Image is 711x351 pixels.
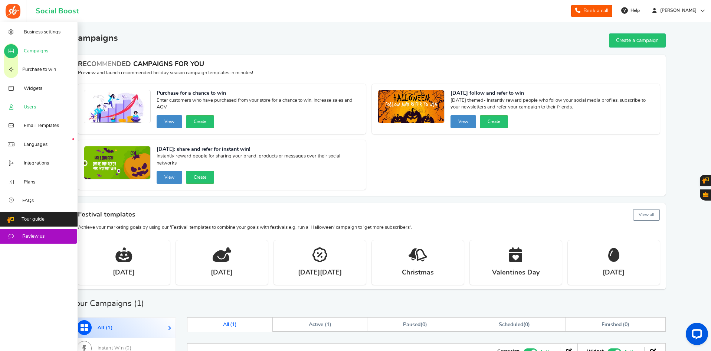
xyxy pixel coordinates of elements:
[700,189,711,201] button: Gratisfaction
[157,115,182,128] button: View
[84,146,150,180] img: Recommended Campaigns
[22,66,56,73] span: Purchase to win
[72,300,144,307] h2: Your Campaigns ( )
[525,322,528,327] span: 0
[157,97,360,112] span: Enter customers who have purchased from your store for a chance to win. Increase sales and AOV
[618,4,643,16] a: Help
[24,29,60,36] span: Business settings
[422,322,425,327] span: 0
[402,268,434,277] strong: Christmas
[78,208,660,222] h4: Festival templates
[211,268,233,277] strong: [DATE]
[186,115,214,128] button: Create
[492,268,540,277] strong: Valentines Day
[127,346,130,351] span: 0
[6,4,20,19] img: Social Boost
[602,322,629,327] span: Finished ( )
[625,322,628,327] span: 0
[657,7,699,14] span: [PERSON_NAME]
[378,90,444,124] img: Recommended Campaigns
[78,224,660,231] p: Achieve your marketing goals by using our 'Festival' templates to combine your goals with festiva...
[98,346,132,351] span: Instant Win ( )
[327,322,330,327] span: 1
[108,325,111,330] span: 1
[22,233,45,240] span: Review us
[186,171,214,184] button: Create
[78,61,660,68] h4: RECOMMENDED CAMPAIGNS FOR YOU
[157,171,182,184] button: View
[157,153,360,168] span: Instantly reward people for sharing your brand, products or messages over their social networks
[72,138,74,140] em: New
[480,115,508,128] button: Create
[22,216,45,223] span: Tour guide
[680,320,711,351] iframe: LiveChat chat widget
[24,104,36,111] span: Users
[22,198,34,204] span: FAQs
[629,7,640,14] span: Help
[24,160,49,167] span: Integrations
[309,322,332,327] span: Active ( )
[24,85,42,92] span: Widgets
[499,322,530,327] span: ( )
[603,268,625,277] strong: [DATE]
[84,90,150,124] img: Recommended Campaigns
[78,70,660,77] p: Preview and launch recommended holiday season campaign templates in minutes!
[450,90,654,97] strong: [DATE] follow and refer to win
[24,142,47,148] span: Languages
[24,48,48,55] span: Campaigns
[499,322,523,327] span: Scheduled
[232,322,235,327] span: 1
[609,33,666,48] a: Create a campaign
[72,33,118,43] h2: Campaigns
[403,322,427,327] span: ( )
[298,268,342,277] strong: [DATE][DATE]
[223,322,237,327] span: All ( )
[157,146,360,153] strong: [DATE]: share and refer for instant win!
[571,5,612,17] a: Book a call
[137,299,141,308] span: 1
[403,322,420,327] span: Paused
[98,325,113,330] span: All ( )
[113,268,135,277] strong: [DATE]
[450,97,654,112] span: [DATE] themed- Instantly reward people who follow your social media profiles, subscribe to your n...
[24,179,35,186] span: Plans
[633,209,660,221] button: View all
[703,192,708,197] span: Gratisfaction
[157,90,360,97] strong: Purchase for a chance to win
[36,7,79,15] h1: Social Boost
[24,123,59,129] span: Email Templates
[450,115,476,128] button: View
